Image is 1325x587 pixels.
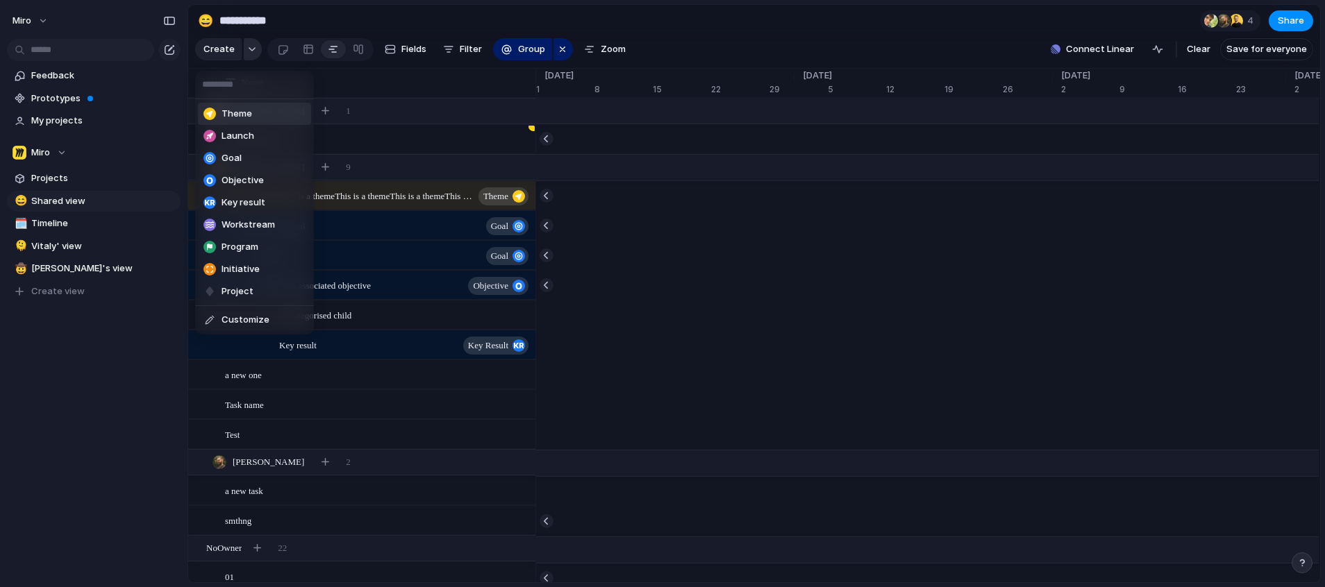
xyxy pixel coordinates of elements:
span: Theme [222,107,252,121]
span: Key result [222,196,265,210]
span: Program [222,240,258,254]
span: Initiative [222,262,260,276]
span: Project [222,284,253,298]
span: Customize [222,313,269,327]
span: Objective [222,173,264,187]
span: Goal [222,151,242,165]
span: Launch [222,129,254,143]
span: Workstream [222,218,275,232]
